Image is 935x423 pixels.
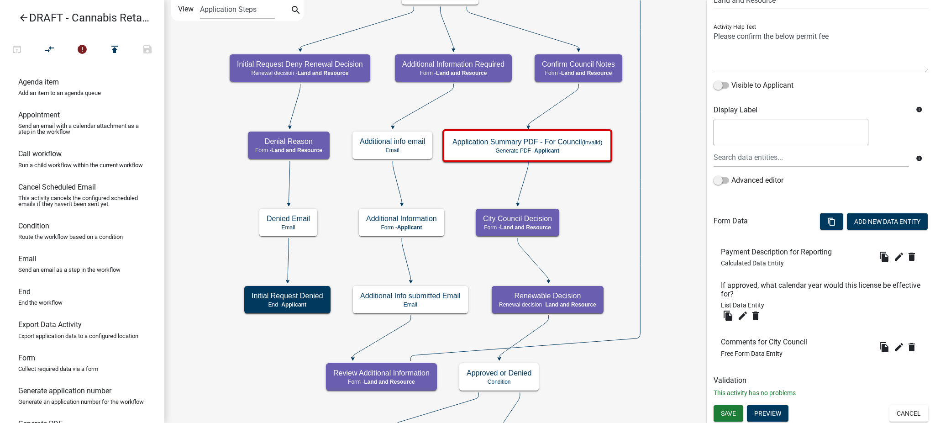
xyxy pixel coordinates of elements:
h6: Form Data [714,217,748,225]
button: Cancel [889,405,928,422]
h5: Additional Information Required [402,60,504,69]
small: (invalid) [582,139,603,146]
i: info [916,106,922,113]
span: List Data Entity [721,301,764,309]
button: delete [906,340,921,354]
p: Email [360,147,425,153]
h5: Application Summary PDF - For Council [452,137,602,146]
h6: Validation [714,376,928,385]
h6: Generate application number [18,386,111,395]
span: Land and Resource [298,70,348,76]
label: Visible to Applicant [714,80,793,91]
i: edit [893,251,904,262]
p: Send an email with a calendar attachment as a step in the workflow [18,123,146,135]
h5: Renewable Decision [499,291,596,300]
p: Route the workflow based on a condition [18,234,123,240]
button: edit [892,340,906,354]
i: compare_arrows [44,44,55,57]
button: Save [131,40,164,60]
h5: Additional info email [360,137,425,146]
p: Email [360,301,461,308]
i: save [142,44,153,57]
p: This activity has no problems [714,388,928,398]
button: delete [906,249,921,264]
span: Land and Resource [545,301,596,308]
p: End the workflow [18,300,63,306]
h6: Email [18,254,37,263]
button: edit [892,249,906,264]
button: Preview [747,405,788,422]
p: Form - [333,379,430,385]
h6: End [18,287,31,296]
button: file_copy [721,308,735,323]
span: Land and Resource [436,70,487,76]
button: search [289,4,303,18]
p: Export application data to a configured location [18,333,138,339]
button: edit [735,308,750,323]
h6: Display Label [714,106,909,114]
wm-modal-confirm: Delete [750,308,765,323]
wm-modal-confirm: Delete [906,249,921,264]
button: Publish [98,40,131,60]
h5: Confirm Council Notes [542,60,615,69]
h6: Appointment [18,111,60,119]
h6: Export Data Activity [18,320,82,329]
span: Applicant [534,148,559,154]
div: Workflow actions [0,40,164,62]
h5: Additional Information [366,214,437,223]
p: Send an email as a step in the workflow [18,267,121,273]
h6: Call workflow [18,149,62,158]
button: Test Workflow [0,40,33,60]
p: Collect required data via a form [18,366,98,372]
span: Land and Resource [500,224,551,231]
h6: Comments for City Council [721,338,811,346]
p: Generate PDF - [452,148,602,154]
button: Save [714,405,743,422]
i: delete [750,310,761,321]
span: Land and Resource [364,379,415,385]
i: content_copy [827,217,836,226]
h5: Initial Request Denied [252,291,323,300]
h6: Condition [18,222,49,230]
label: Advanced editor [714,175,783,186]
p: Form - [366,224,437,231]
i: file_copy [879,251,890,262]
button: delete [750,308,765,323]
h6: Agenda item [18,78,59,86]
span: Free Form Data Entity [721,350,783,357]
p: Form - [483,224,552,231]
i: open_in_browser [11,44,22,57]
a: DRAFT - Cannabis Retail Registration [7,7,150,28]
button: file_copy [877,340,892,354]
p: Generate an application number for the workflow [18,399,144,405]
p: Email [267,224,310,231]
h5: Review Additional Information [333,369,430,377]
span: Save [721,409,736,417]
span: Calculated Data Entity [721,259,784,267]
i: arrow_back [18,12,29,25]
i: delete [906,251,917,262]
h5: City Council Decision [483,214,552,223]
wm-modal-confirm: Bulk Actions [820,218,843,226]
i: error [77,44,88,57]
p: End - [252,301,323,308]
h6: Payment Description for Reporting [721,248,835,256]
h6: Form [18,354,35,362]
p: Condition [467,379,531,385]
wm-modal-confirm: Delete [906,340,921,354]
button: Add New Data Entity [847,213,928,230]
p: This activity cancels the configured scheduled emails if they haven't been sent yet. [18,195,146,207]
p: Form - [255,147,322,153]
p: Renewal decision - [237,70,363,76]
i: delete [906,342,917,353]
h5: Initial Request Deny Renewal Decision [237,60,363,69]
i: file_copy [723,310,734,321]
i: file_copy [879,342,890,353]
i: info [916,155,922,162]
span: Applicant [397,224,422,231]
button: file_copy [877,249,892,264]
p: Run a child workflow within the current workflow [18,162,143,168]
p: Form - [542,70,615,76]
span: Land and Resource [271,147,322,153]
button: content_copy [820,213,843,230]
